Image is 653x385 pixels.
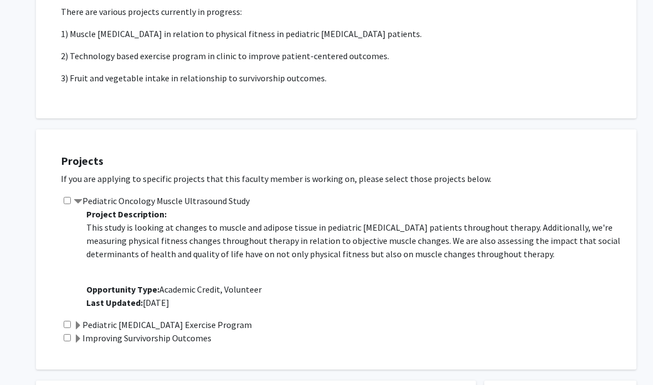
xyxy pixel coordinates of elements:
p: If you are applying to specific projects that this faculty member is working on, please select th... [61,172,625,185]
span: [DATE] [86,297,169,308]
label: Pediatric [MEDICAL_DATA] Exercise Program [74,318,252,331]
iframe: Chat [8,335,47,377]
b: Last Updated: [86,297,143,308]
p: This study is looking at changes to muscle and adipose tissue in pediatric [MEDICAL_DATA] patient... [86,221,625,261]
p: 2) Technology based exercise program in clinic to improve patient-centered outcomes. [61,49,611,63]
b: Project Description: [86,209,167,220]
p: There are various projects currently in progress: [61,5,611,18]
p: 1) Muscle [MEDICAL_DATA] in relation to physical fitness in pediatric [MEDICAL_DATA] patients. [61,27,611,40]
label: Improving Survivorship Outcomes [74,331,211,345]
label: Pediatric Oncology Muscle Ultrasound Study [74,194,250,207]
span: Academic Credit, Volunteer [86,284,262,295]
p: 3) Fruit and vegetable intake in relationship to survivorship outcomes. [61,71,611,85]
b: Opportunity Type: [86,284,159,295]
strong: Projects [61,154,103,168]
